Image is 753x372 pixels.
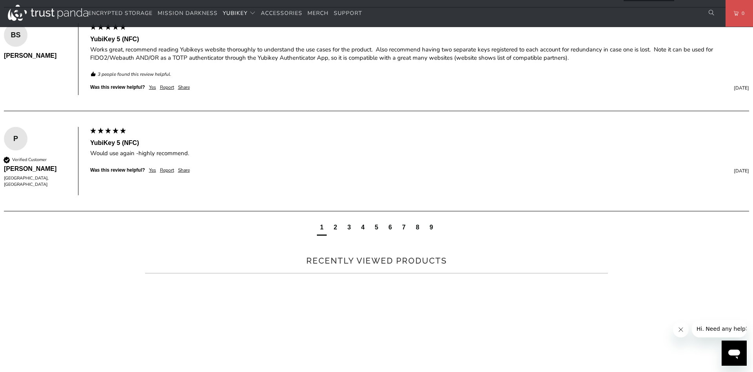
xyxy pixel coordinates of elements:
[261,4,302,23] a: Accessories
[385,221,395,236] div: page6
[89,23,127,33] div: 5 star rating
[738,9,745,18] span: 0
[416,223,419,232] div: page8
[261,9,302,17] span: Accessories
[90,84,145,91] div: Was this review helpful?
[8,5,88,21] img: Trust Panda Australia
[89,127,127,136] div: 5 star rating
[334,223,337,232] div: page2
[158,4,218,23] a: Mission Darkness
[334,9,362,17] span: Support
[12,157,47,163] div: Verified Customer
[4,165,70,173] div: [PERSON_NAME]
[88,9,153,17] span: Encrypted Storage
[426,221,436,236] div: page9
[98,71,171,78] em: 3 people found this review helpful.
[90,46,749,62] div: Works great, recommend reading Yubikeys website thoroughly to understand the use cases for the pr...
[388,223,392,232] div: page6
[223,4,256,23] summary: YubiKey
[375,223,378,232] div: page5
[429,223,433,232] div: page9
[413,221,422,236] div: page8
[178,84,190,91] div: Share
[4,175,70,187] div: [GEOGRAPHIC_DATA], [GEOGRAPHIC_DATA]
[673,322,689,337] iframe: Close message
[334,4,362,23] a: Support
[344,221,354,236] div: page3
[4,51,70,60] div: [PERSON_NAME]
[90,35,749,44] div: YubiKey 5 (NFC)
[194,168,749,174] div: [DATE]
[361,223,365,232] div: page4
[149,167,156,174] div: Yes
[160,167,174,174] div: Report
[178,167,190,174] div: Share
[320,223,324,232] div: page1
[149,84,156,91] div: Yes
[692,320,747,337] iframe: Message from company
[347,223,351,232] div: page3
[145,255,608,267] h2: Recently viewed products
[4,29,27,41] div: BS
[307,4,329,23] a: Merch
[88,4,153,23] a: Encrypted Storage
[317,221,327,236] div: current page1
[223,9,247,17] span: YubiKey
[90,167,145,174] div: Was this review helpful?
[372,221,382,236] div: page5
[4,133,27,145] div: P
[331,221,340,236] div: page2
[88,4,362,23] nav: Translation missing: en.navigation.header.main_nav
[90,139,749,147] div: YubiKey 5 (NFC)
[722,341,747,366] iframe: Button to launch messaging window
[358,221,368,236] div: page4
[5,5,56,12] span: Hi. Need any help?
[307,9,329,17] span: Merch
[402,223,406,232] div: page7
[90,149,749,158] div: Would use again -highly recommend.
[194,85,749,92] div: [DATE]
[399,221,409,236] div: page7
[158,9,218,17] span: Mission Darkness
[160,84,174,91] div: Report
